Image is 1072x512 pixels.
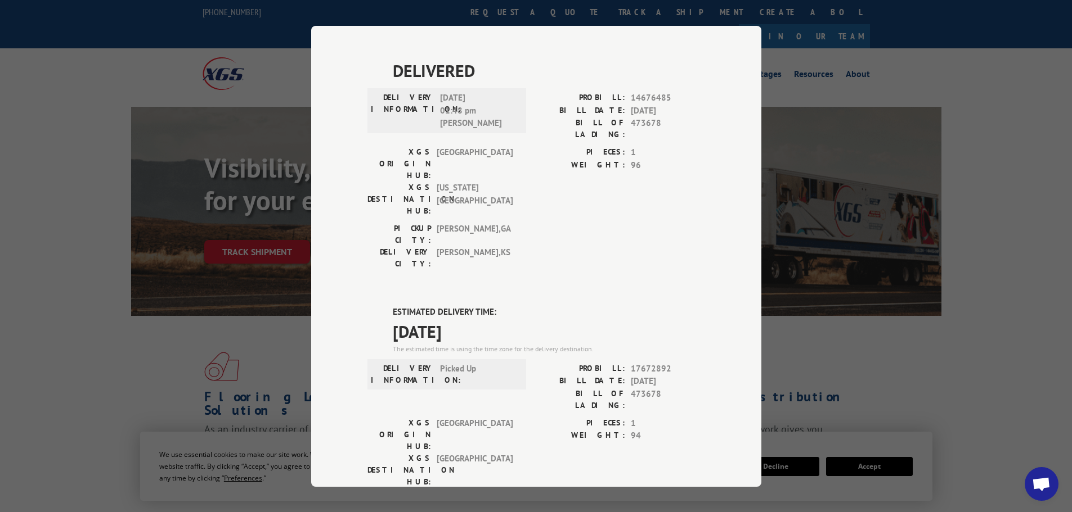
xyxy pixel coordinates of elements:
label: WEIGHT: [536,158,625,171]
div: The estimated time is using the time zone for the delivery destination. [393,343,705,354]
label: PIECES: [536,416,625,429]
label: PROBILL: [536,362,625,375]
span: [DATE] 01:48 pm [PERSON_NAME] [440,92,516,130]
span: 1 [631,146,705,159]
div: Open chat [1025,467,1058,501]
span: [PERSON_NAME] , GA [437,223,513,246]
label: DELIVERY CITY: [367,246,431,270]
label: ESTIMATED DELIVERY TIME: [393,306,705,319]
span: 17672892 [631,362,705,375]
span: [DATE] [631,375,705,388]
label: WEIGHT: [536,429,625,442]
label: XGS ORIGIN HUB: [367,416,431,452]
label: XGS ORIGIN HUB: [367,146,431,182]
span: 1 [631,416,705,429]
span: [DATE] [631,104,705,117]
span: [PERSON_NAME] , KS [437,246,513,270]
span: [US_STATE][GEOGRAPHIC_DATA] [437,182,513,217]
label: DELIVERY INFORMATION: [371,362,434,386]
label: PROBILL: [536,92,625,105]
label: XGS DESTINATION HUB: [367,452,431,487]
label: DELIVERY INFORMATION: [371,92,434,130]
span: [GEOGRAPHIC_DATA] [437,146,513,182]
label: BILL DATE: [536,375,625,388]
span: DELIVERED [393,58,705,83]
span: 96 [631,158,705,171]
label: PIECES: [536,146,625,159]
span: [GEOGRAPHIC_DATA] [437,452,513,487]
span: Picked Up [440,362,516,386]
span: 94 [631,429,705,442]
label: XGS DESTINATION HUB: [367,182,431,217]
label: PICKUP CITY: [367,223,431,246]
span: [GEOGRAPHIC_DATA] [437,416,513,452]
span: 473678 [631,387,705,411]
label: BILL OF LADING: [536,117,625,141]
span: [DATE] [393,318,705,343]
label: BILL OF LADING: [536,387,625,411]
span: 14676485 [631,92,705,105]
span: 473678 [631,117,705,141]
label: BILL DATE: [536,104,625,117]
